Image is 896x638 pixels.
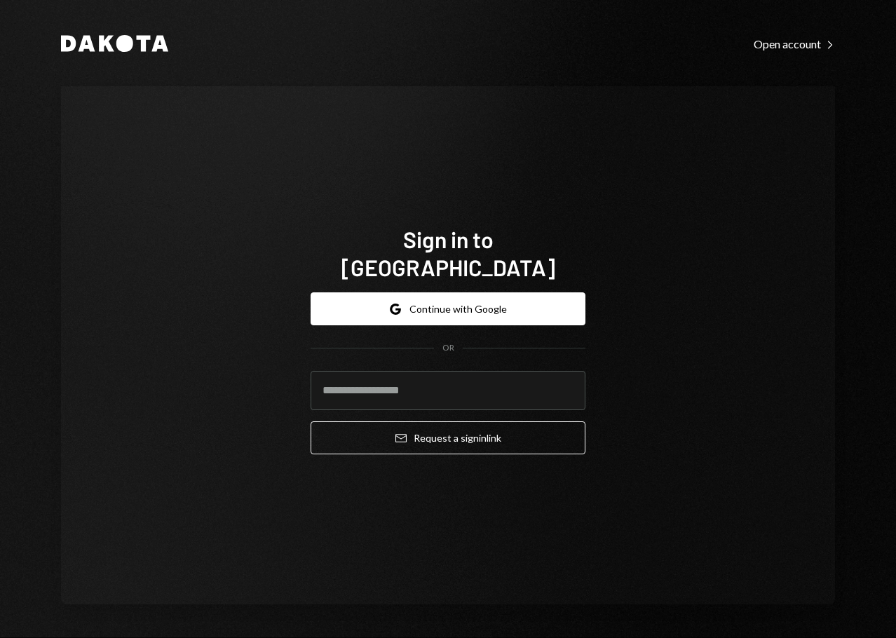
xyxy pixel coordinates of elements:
div: OR [442,342,454,354]
button: Continue with Google [311,292,585,325]
a: Open account [754,36,835,51]
button: Request a signinlink [311,421,585,454]
div: Open account [754,37,835,51]
h1: Sign in to [GEOGRAPHIC_DATA] [311,225,585,281]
